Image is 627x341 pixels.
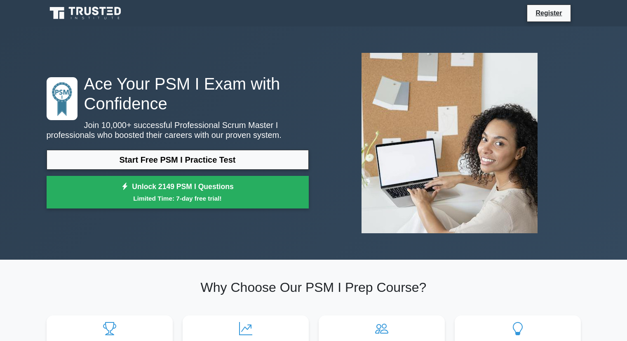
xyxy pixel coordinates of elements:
h2: Why Choose Our PSM I Prep Course? [47,279,581,295]
small: Limited Time: 7-day free trial! [57,194,298,203]
a: Register [531,8,567,18]
h1: Ace Your PSM I Exam with Confidence [47,74,309,114]
a: Unlock 2149 PSM I QuestionsLimited Time: 7-day free trial! [47,176,309,209]
a: Start Free PSM I Practice Test [47,150,309,170]
p: Join 10,000+ successful Professional Scrum Master I professionals who boosted their careers with ... [47,120,309,140]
